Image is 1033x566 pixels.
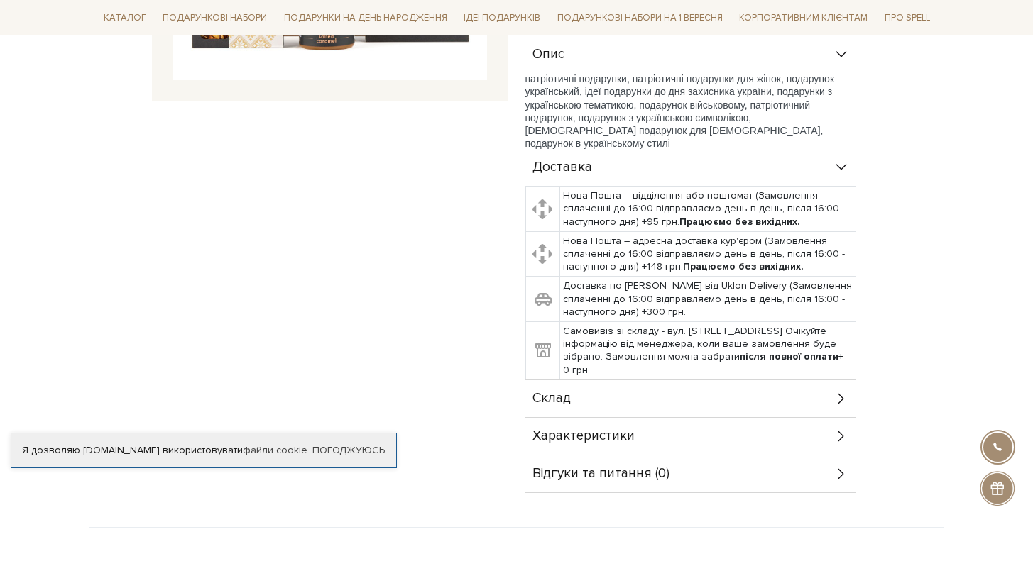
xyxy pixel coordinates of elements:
[740,350,838,362] b: після повної оплати
[525,73,835,123] span: патріотичні подарунки, патріотичні подарунки для жінок, подарунок український, ідеї подарунки до ...
[278,7,453,29] a: Подарунки на День народження
[683,260,804,272] b: Працюємо без вихідних.
[532,161,592,174] span: Доставка
[532,430,635,443] span: Характеристики
[559,187,856,232] td: Нова Пошта – відділення або поштомат (Замовлення сплаченні до 16:00 відправляємо день в день, піс...
[312,444,385,457] a: Погоджуюсь
[559,277,856,322] td: Доставка по [PERSON_NAME] від Uklon Delivery (Замовлення сплаченні до 16:00 відправляємо день в д...
[98,7,152,29] a: Каталог
[157,7,273,29] a: Подарункові набори
[532,392,571,405] span: Склад
[243,444,307,456] a: файли cookie
[559,231,856,277] td: Нова Пошта – адресна доставка кур'єром (Замовлення сплаченні до 16:00 відправляємо день в день, п...
[532,467,669,480] span: Відгуки та питання (0)
[552,6,728,30] a: Подарункові набори на 1 Вересня
[11,444,396,457] div: Я дозволяю [DOMAIN_NAME] використовувати
[733,6,873,30] a: Корпоративним клієнтам
[532,48,564,61] span: Опис
[458,7,546,29] a: Ідеї подарунків
[525,112,824,149] span: , подарунок з українською символікою, [DEMOGRAPHIC_DATA] подарунок для [DEMOGRAPHIC_DATA], подару...
[679,216,800,228] b: Працюємо без вихідних.
[879,7,936,29] a: Про Spell
[559,322,856,380] td: Самовивіз зі складу - вул. [STREET_ADDRESS] Очікуйте інформацію від менеджера, коли ваше замовлен...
